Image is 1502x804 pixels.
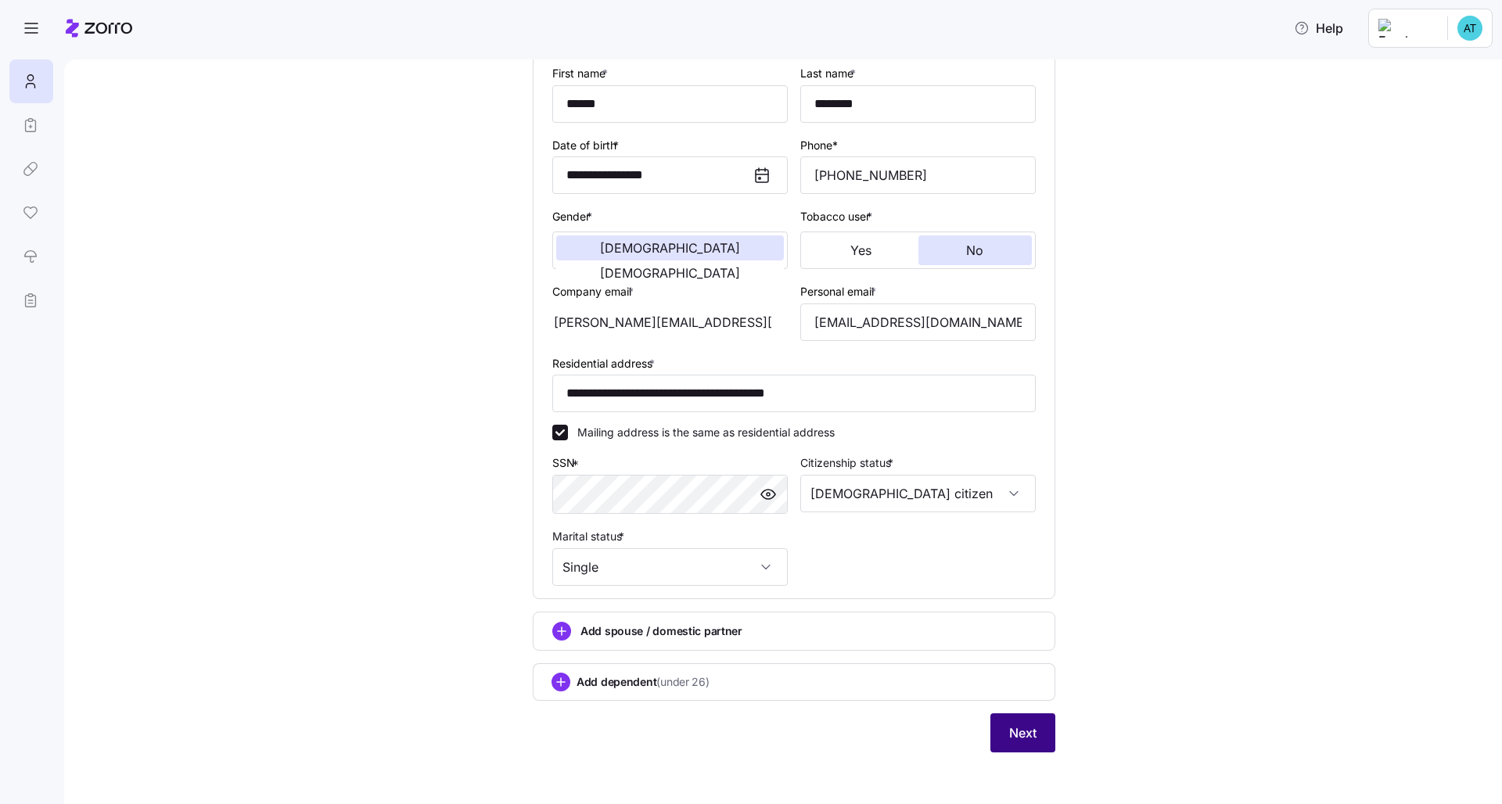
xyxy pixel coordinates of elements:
[552,65,611,82] label: First name
[552,208,595,225] label: Gender
[552,355,658,372] label: Residential address
[800,475,1036,512] input: Select citizenship status
[800,65,859,82] label: Last name
[600,267,740,279] span: [DEMOGRAPHIC_DATA]
[656,674,709,690] span: (under 26)
[850,244,871,257] span: Yes
[580,623,742,639] span: Add spouse / domestic partner
[800,156,1036,194] input: Phone
[800,454,897,472] label: Citizenship status
[577,674,710,690] span: Add dependent
[800,137,838,154] label: Phone*
[800,208,875,225] label: Tobacco user
[600,242,740,254] span: [DEMOGRAPHIC_DATA]
[552,622,571,641] svg: add icon
[1378,19,1435,38] img: Employer logo
[552,137,622,154] label: Date of birth
[552,548,788,586] input: Select marital status
[552,673,570,691] svg: add icon
[552,283,637,300] label: Company email
[1281,13,1356,44] button: Help
[1457,16,1482,41] img: 119da9b09e10e96eb69a6652d8b44c65
[800,303,1036,341] input: Email
[568,425,835,440] label: Mailing address is the same as residential address
[966,244,983,257] span: No
[1294,19,1343,38] span: Help
[800,283,879,300] label: Personal email
[552,528,627,545] label: Marital status
[552,454,582,472] label: SSN
[1009,723,1037,742] span: Next
[990,713,1055,752] button: Next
